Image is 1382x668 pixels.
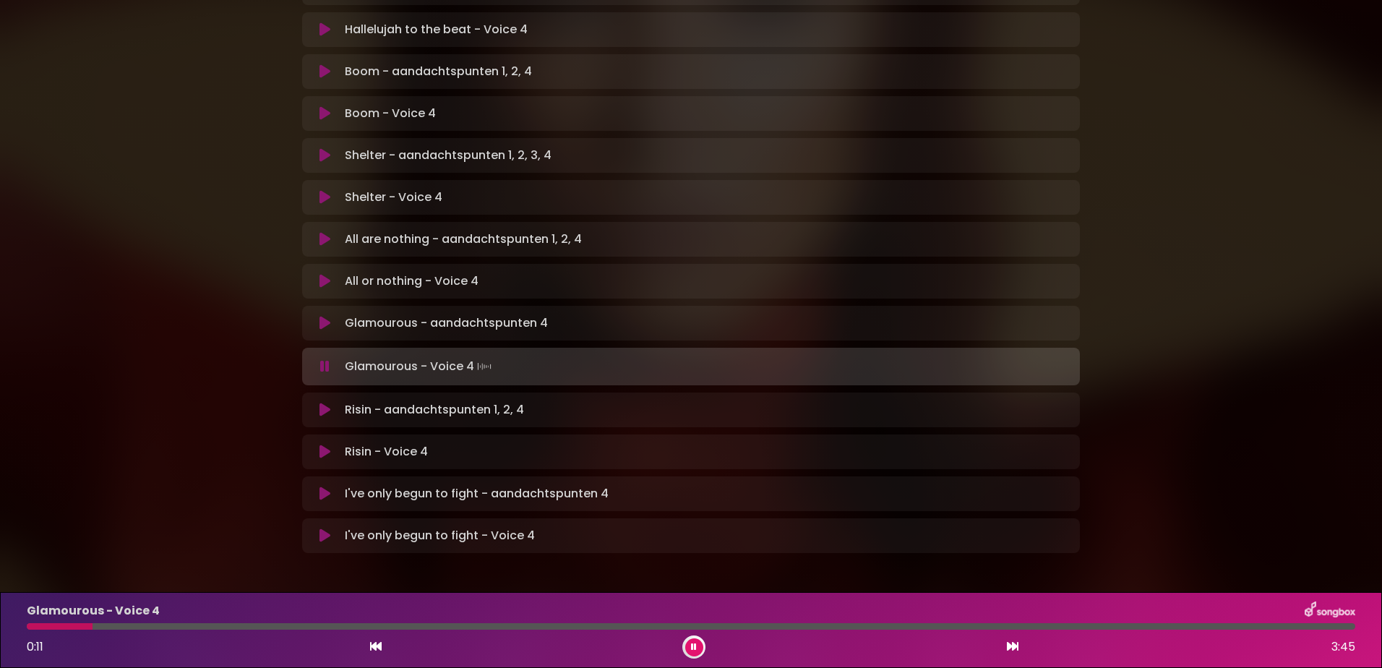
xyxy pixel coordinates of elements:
[345,231,582,248] p: All are nothing - aandachtspunten 1, 2, 4
[474,356,494,377] img: waveform4.gif
[345,314,548,332] p: Glamourous - aandachtspunten 4
[345,273,478,290] p: All or nothing - Voice 4
[345,401,524,419] p: Risin - aandachtspunten 1, 2, 4
[345,105,436,122] p: Boom - Voice 4
[345,527,535,544] p: I've only begun to fight - Voice 4
[345,485,609,502] p: I've only begun to fight - aandachtspunten 4
[345,21,528,38] p: Hallelujah to the beat - Voice 4
[345,356,494,377] p: Glamourous - Voice 4
[27,602,160,620] p: Glamourous - Voice 4
[345,147,551,164] p: Shelter - aandachtspunten 1, 2, 3, 4
[345,63,532,80] p: Boom - aandachtspunten 1, 2, 4
[345,443,428,461] p: Risin - Voice 4
[1305,601,1355,620] img: songbox-logo-white.png
[345,189,442,206] p: Shelter - Voice 4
